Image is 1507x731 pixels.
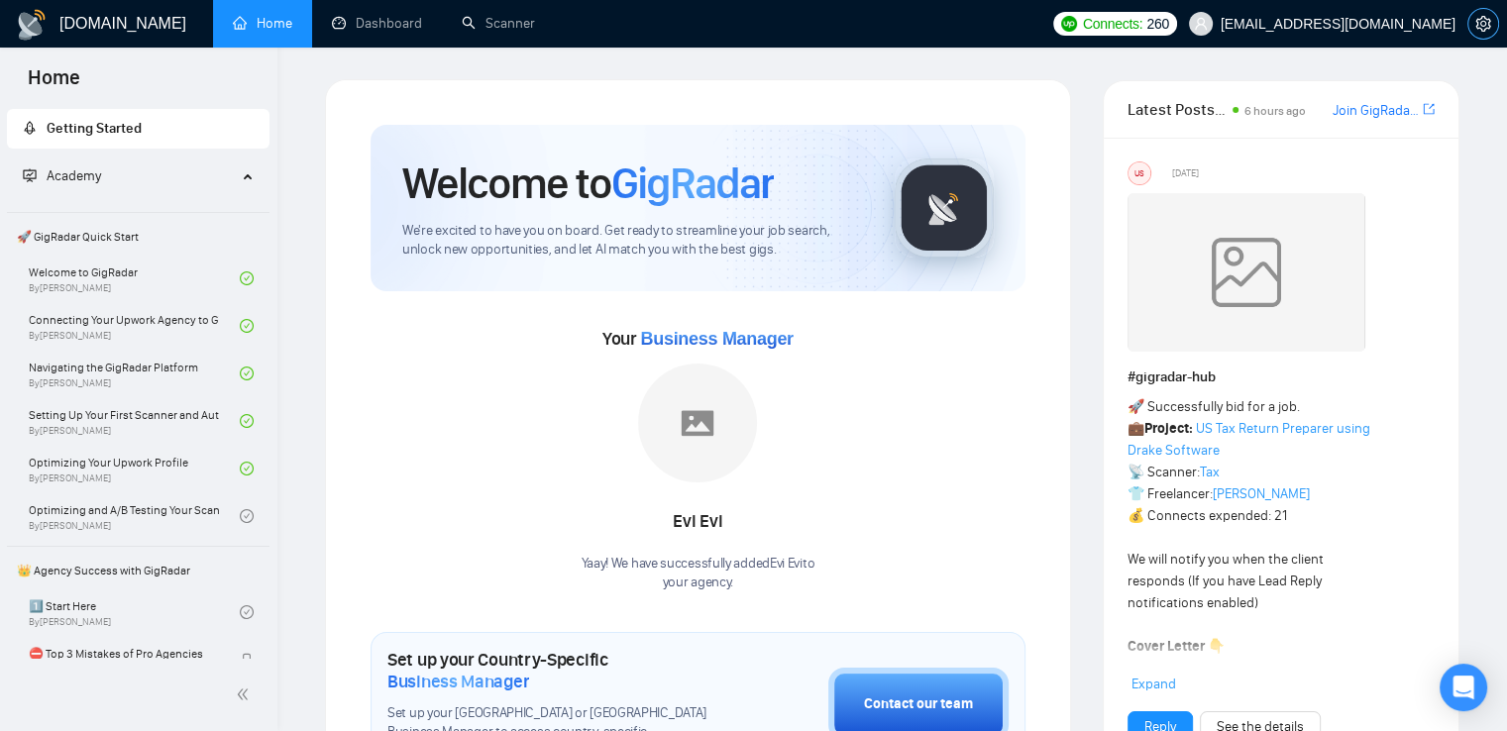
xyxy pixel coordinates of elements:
div: Contact our team [864,693,973,715]
a: Optimizing Your Upwork ProfileBy[PERSON_NAME] [29,447,240,490]
a: [PERSON_NAME] [1213,485,1310,502]
div: US [1129,162,1150,184]
div: Open Intercom Messenger [1440,664,1487,711]
img: gigradar-logo.png [895,158,994,258]
a: export [1423,100,1435,119]
a: 1️⃣ Start HereBy[PERSON_NAME] [29,590,240,634]
li: Getting Started [7,109,269,149]
a: Setting Up Your First Scanner and Auto-BidderBy[PERSON_NAME] [29,399,240,443]
h1: Set up your Country-Specific [387,649,729,692]
span: [DATE] [1172,164,1199,182]
span: Business Manager [640,329,793,349]
a: dashboardDashboard [332,15,422,32]
a: Connecting Your Upwork Agency to GigRadarBy[PERSON_NAME] [29,304,240,348]
span: Expand [1131,676,1176,692]
a: Join GigRadar Slack Community [1333,100,1419,122]
span: 👑 Agency Success with GigRadar [9,551,268,590]
div: Evi Evi [581,505,814,539]
a: Tax [1200,464,1220,480]
a: Welcome to GigRadarBy[PERSON_NAME] [29,257,240,300]
span: check-circle [240,366,254,380]
span: check-circle [240,605,254,619]
button: setting [1467,8,1499,40]
span: 260 [1146,13,1168,35]
span: Academy [23,167,101,184]
a: setting [1467,16,1499,32]
a: US Tax Return Preparer using Drake Software [1128,420,1370,459]
span: Your [602,328,794,350]
span: GigRadar [611,157,774,210]
strong: Project: [1144,420,1193,437]
span: 6 hours ago [1244,104,1306,118]
span: rocket [23,121,37,135]
span: check-circle [240,271,254,285]
span: export [1423,101,1435,117]
a: searchScanner [462,15,535,32]
strong: Cover Letter 👇 [1128,638,1225,655]
span: ⛔ Top 3 Mistakes of Pro Agencies [29,644,219,664]
span: Academy [47,167,101,184]
span: check-circle [240,319,254,333]
span: Home [12,63,96,105]
span: Getting Started [47,120,142,137]
span: user [1194,17,1208,31]
a: homeHome [233,15,292,32]
span: Business Manager [387,671,529,692]
span: lock [240,653,254,667]
span: check-circle [240,462,254,475]
span: check-circle [240,414,254,428]
img: logo [16,9,48,41]
span: Connects: [1083,13,1142,35]
a: Optimizing and A/B Testing Your Scanner for Better ResultsBy[PERSON_NAME] [29,494,240,538]
span: fund-projection-screen [23,168,37,182]
span: setting [1468,16,1498,32]
span: We're excited to have you on board. Get ready to streamline your job search, unlock new opportuni... [402,222,863,260]
img: upwork-logo.png [1061,16,1077,32]
img: weqQh+iSagEgQAAAABJRU5ErkJggg== [1128,193,1365,352]
p: your agency . [581,574,814,592]
span: Latest Posts from the GigRadar Community [1128,97,1227,122]
h1: Welcome to [402,157,774,210]
div: Yaay! We have successfully added Evi Evi to [581,555,814,592]
a: Navigating the GigRadar PlatformBy[PERSON_NAME] [29,352,240,395]
span: 🚀 GigRadar Quick Start [9,217,268,257]
img: placeholder.png [638,364,757,482]
span: double-left [236,684,256,704]
h1: # gigradar-hub [1128,366,1435,388]
span: check-circle [240,509,254,523]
